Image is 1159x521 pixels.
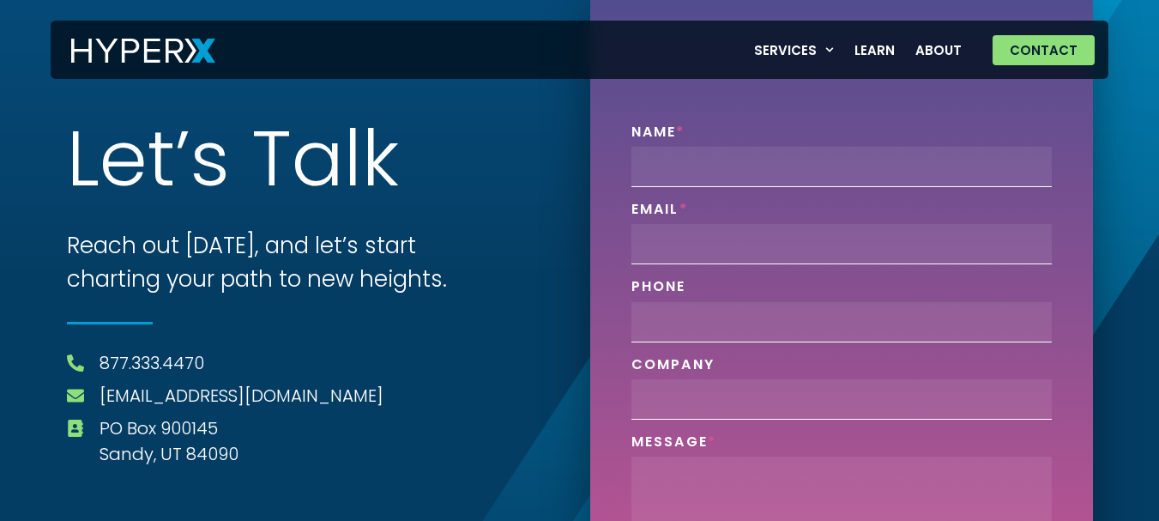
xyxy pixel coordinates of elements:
a: Learn [844,33,905,68]
a: [EMAIL_ADDRESS][DOMAIN_NAME] [100,383,383,409]
span: T [251,124,292,205]
span: t [148,124,175,202]
span: PO Box 900145 Sandy, UT 84090 [95,415,238,467]
a: About [905,33,972,68]
img: HyperX Logo [71,39,215,64]
span: e [100,124,148,208]
label: Email [631,201,688,224]
a: 877.333.4470 [100,350,204,376]
label: Name [631,124,685,147]
nav: Menu [744,33,973,68]
iframe: Drift Widget Chat Controller [1073,435,1138,500]
a: Contact [993,35,1095,65]
span: Contact [1010,44,1078,57]
span: a [292,124,344,209]
label: Message [631,433,717,457]
span: L [67,124,100,203]
a: Services [744,33,845,68]
label: Company [631,356,715,379]
label: Phone [631,278,686,301]
input: Only numbers and phone characters (#, -, *, etc) are accepted. [631,302,1052,342]
h3: Reach out [DATE], and let’s start charting your path to new heights. [67,229,487,296]
span: k [362,124,399,204]
span: s [190,124,230,205]
span: ’ [175,124,190,197]
span: l [344,124,362,198]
